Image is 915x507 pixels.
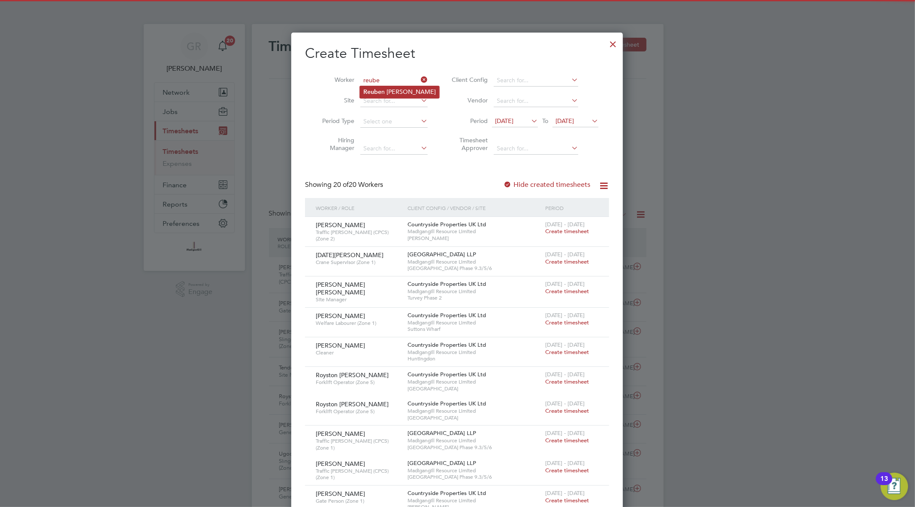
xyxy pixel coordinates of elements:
h2: Create Timesheet [305,45,609,63]
span: [PERSON_NAME] [316,490,365,498]
span: Cleaner [316,349,401,356]
span: Madigangill Resource Limited [408,228,541,235]
span: [GEOGRAPHIC_DATA] Phase 9.3/5/6 [408,474,541,480]
span: Countryside Properties UK Ltd [408,221,486,228]
span: Create timesheet [545,497,589,504]
span: 20 Workers [333,180,383,189]
span: [DATE] - [DATE] [545,400,585,407]
button: Open Resource Center, 13 new notifications [881,473,908,500]
span: Suttons Wharf [408,326,541,333]
input: Search for... [360,95,428,107]
span: Create timesheet [545,319,589,326]
span: Countryside Properties UK Ltd [408,312,486,319]
span: Welfare Labourer (Zone 1) [316,320,401,327]
span: [PERSON_NAME] [408,235,541,242]
div: 13 [880,479,888,490]
span: Turvey Phase 2 [408,294,541,301]
span: [DATE] [556,117,574,125]
input: Select one [360,116,428,128]
span: Create timesheet [545,348,589,356]
span: [GEOGRAPHIC_DATA] LLP [408,251,476,258]
span: To [540,115,551,126]
span: Royston [PERSON_NAME] [316,371,389,379]
label: Period Type [316,117,354,125]
span: Create timesheet [545,378,589,385]
span: [GEOGRAPHIC_DATA] Phase 9.3/5/6 [408,444,541,451]
span: 20 of [333,180,349,189]
span: Create timesheet [545,437,589,444]
label: Timesheet Approver [449,136,488,152]
label: Client Config [449,76,488,84]
span: Madigangill Resource Limited [408,288,541,295]
span: Countryside Properties UK Ltd [408,341,486,348]
label: Site [316,96,354,104]
label: Hide created timesheets [503,180,590,189]
label: Period [449,117,488,125]
label: Vendor [449,96,488,104]
span: Traffic [PERSON_NAME] (CPCS) (Zone 2) [316,229,401,242]
span: Create timesheet [545,288,589,295]
span: [PERSON_NAME] [316,312,365,320]
div: Client Config / Vendor / Site [405,198,543,218]
span: Create timesheet [545,407,589,414]
input: Search for... [494,75,578,87]
span: Gate Person (Zone 1) [316,498,401,504]
span: [DATE] - [DATE] [545,489,585,497]
b: Reube [363,88,381,96]
input: Search for... [494,143,578,155]
span: Site Manager [316,296,401,303]
span: [PERSON_NAME] [316,342,365,349]
input: Search for... [360,75,428,87]
span: [DATE] - [DATE] [545,341,585,348]
span: [DATE] - [DATE] [545,429,585,437]
span: Forklift Operator (Zone 5) [316,379,401,386]
span: Madigangill Resource Limited [408,408,541,414]
span: [DATE] - [DATE] [545,459,585,467]
span: Madigangill Resource Limited [408,258,541,265]
span: Create timesheet [545,228,589,235]
span: Royston [PERSON_NAME] [316,400,389,408]
div: Worker / Role [314,198,405,218]
span: Create timesheet [545,467,589,474]
span: [PERSON_NAME] [PERSON_NAME] [316,281,365,296]
span: Countryside Properties UK Ltd [408,400,486,407]
span: Madigangill Resource Limited [408,349,541,356]
li: n [PERSON_NAME] [360,86,439,98]
span: Crane Supervisor (Zone 1) [316,259,401,266]
label: Hiring Manager [316,136,354,152]
div: Period [543,198,601,218]
span: [DATE][PERSON_NAME] [316,251,384,259]
span: [DATE] - [DATE] [545,251,585,258]
span: Madigangill Resource Limited [408,378,541,385]
span: Countryside Properties UK Ltd [408,489,486,497]
span: [PERSON_NAME] [316,221,365,229]
span: Madigangill Resource Limited [408,437,541,444]
span: [GEOGRAPHIC_DATA] LLP [408,459,476,467]
span: Countryside Properties UK Ltd [408,371,486,378]
span: Madigangill Resource Limited [408,467,541,474]
span: Madigangill Resource Limited [408,497,541,504]
span: Traffic [PERSON_NAME] (CPCS) (Zone 1) [316,438,401,451]
span: [DATE] - [DATE] [545,312,585,319]
span: [GEOGRAPHIC_DATA] [408,414,541,421]
span: [DATE] - [DATE] [545,371,585,378]
span: Create timesheet [545,258,589,265]
span: Forklift Operator (Zone 5) [316,408,401,415]
span: [PERSON_NAME] [316,460,365,468]
span: [GEOGRAPHIC_DATA] [408,385,541,392]
span: [DATE] [495,117,513,125]
span: [GEOGRAPHIC_DATA] Phase 9.3/5/6 [408,265,541,272]
span: [GEOGRAPHIC_DATA] LLP [408,429,476,437]
input: Search for... [360,143,428,155]
span: Traffic [PERSON_NAME] (CPCS) (Zone 1) [316,468,401,481]
div: Showing [305,180,385,189]
span: [DATE] - [DATE] [545,221,585,228]
span: Countryside Properties UK Ltd [408,280,486,288]
span: Huntingdon [408,355,541,362]
input: Search for... [494,95,578,107]
span: Madigangill Resource Limited [408,319,541,326]
label: Worker [316,76,354,84]
span: [PERSON_NAME] [316,430,365,438]
span: [DATE] - [DATE] [545,280,585,288]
